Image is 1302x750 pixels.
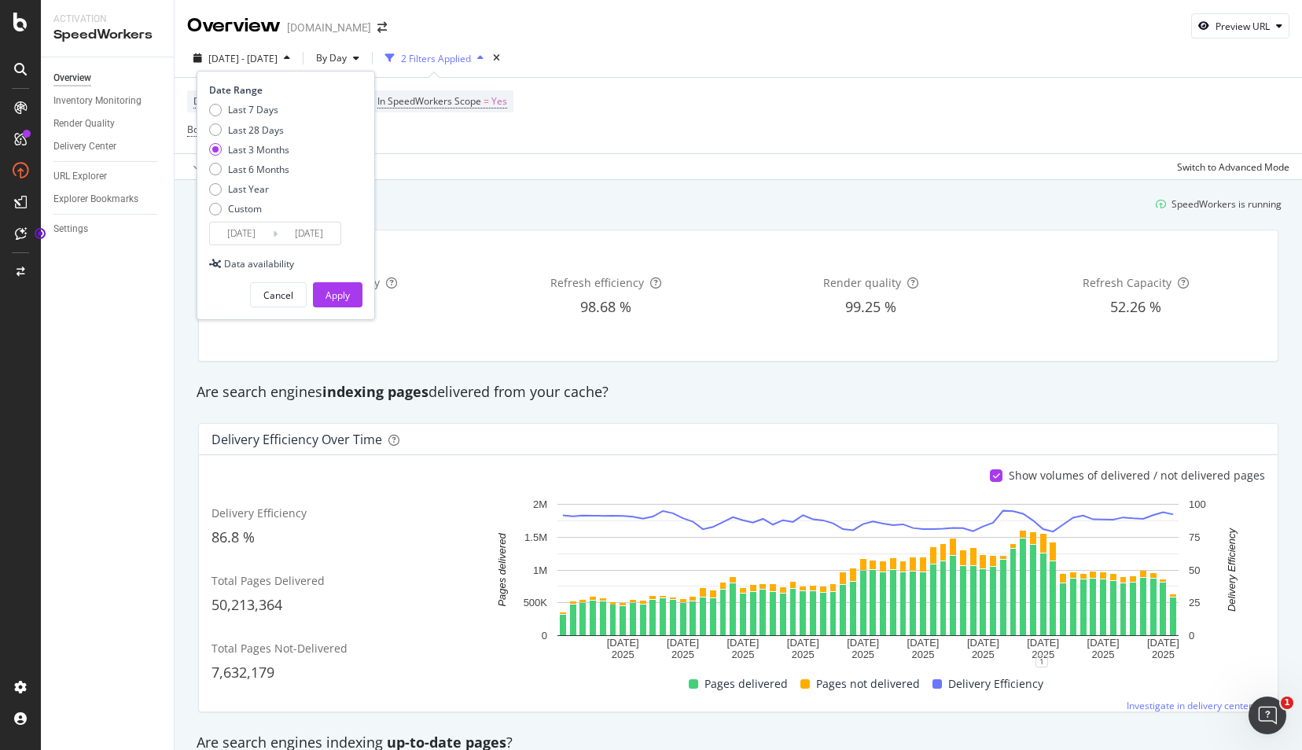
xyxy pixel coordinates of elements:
div: Switch to Advanced Mode [1177,160,1289,174]
text: [DATE] [847,637,879,649]
div: Show volumes of delivered / not delivered pages [1009,468,1265,483]
span: Investigate in delivery center [1127,699,1252,712]
div: Inventory Monitoring [53,93,142,109]
span: Refresh efficiency [550,275,644,290]
text: [DATE] [907,637,940,649]
div: times [490,50,503,66]
text: 2025 [1032,649,1054,660]
div: Tooltip anchor [33,226,47,241]
span: Render quality [823,275,901,290]
text: 1M [533,564,547,576]
span: By Day [310,51,347,64]
text: [DATE] [726,637,759,649]
text: 2025 [612,649,634,660]
button: Cancel [250,282,307,307]
a: Settings [53,221,163,237]
div: Last Year [228,182,269,196]
div: Explorer Bookmarks [53,191,138,208]
span: Device [193,94,223,108]
div: SpeedWorkers [53,26,161,44]
div: 1 [1035,655,1048,667]
div: Delivery Efficiency over time [211,432,382,447]
div: Last 28 Days [228,123,284,137]
button: By Day [310,46,366,71]
div: Activation [53,13,161,26]
text: [DATE] [667,637,699,649]
input: End Date [278,222,340,244]
div: Apply [325,289,350,302]
span: 86.8 % [211,528,255,546]
text: Delivery Efficiency [1226,528,1238,612]
text: 2025 [671,649,694,660]
text: 25 [1189,597,1200,608]
text: 500K [524,597,548,608]
div: Last 3 Months [209,143,289,156]
text: 0 [1189,630,1194,642]
text: 2025 [1152,649,1175,660]
text: [DATE] [1087,637,1120,649]
div: Last 7 Days [228,103,278,116]
text: 50 [1189,564,1200,576]
span: Total Pages Delivered [211,573,325,588]
div: Overview [187,13,281,39]
span: = [484,94,489,108]
span: 1 [1281,697,1293,709]
text: [DATE] [1027,637,1059,649]
div: Last 7 Days [209,103,289,116]
a: Delivery Center [53,138,163,155]
span: Delivery Efficiency [948,675,1043,693]
div: Data availability [224,257,294,270]
div: Date Range [209,83,359,97]
span: Total Pages Not-Delivered [211,641,348,656]
button: Apply [187,154,233,179]
text: [DATE] [967,637,999,649]
a: Explorer Bookmarks [53,191,163,208]
div: [DOMAIN_NAME] [287,20,371,35]
span: Pages not delivered [816,675,920,693]
button: Apply [313,282,362,307]
text: 2025 [1092,649,1115,660]
span: [DATE] - [DATE] [208,52,278,65]
button: 2 Filters Applied [379,46,490,71]
text: 2025 [792,649,815,660]
text: 2025 [912,649,935,660]
div: Last 6 Months [228,163,289,176]
span: 99.25 % [845,297,896,316]
text: 1.5M [524,531,547,543]
text: 2M [533,498,547,510]
iframe: Intercom live chat [1249,697,1286,734]
text: [DATE] [1147,637,1179,649]
text: [DATE] [787,637,819,649]
div: Are search engines delivered from your cache? [189,382,1288,403]
text: 2025 [851,649,874,660]
a: Overview [53,70,163,86]
a: URL Explorer [53,168,163,185]
div: Overview [53,70,91,86]
span: Delivery Efficiency [211,506,307,520]
div: SpeedWorkers is running [1171,197,1282,211]
div: URL Explorer [53,168,107,185]
div: Settings [53,221,88,237]
text: Pages delivered [496,533,508,607]
div: Delivery Center [53,138,116,155]
span: In SpeedWorkers Scope [377,94,481,108]
div: 2 Filters Applied [401,52,471,65]
button: [DATE] - [DATE] [187,46,296,71]
text: 2025 [972,649,995,660]
a: Inventory Monitoring [53,93,163,109]
div: Last Year [209,182,289,196]
a: Investigate in delivery center [1127,699,1265,712]
a: Render Quality [53,116,163,132]
button: Switch to Advanced Mode [1171,154,1289,179]
svg: A chart. [480,496,1256,661]
span: Bot [187,123,202,136]
text: [DATE] [607,637,639,649]
span: Refresh Capacity [1083,275,1171,290]
text: 2025 [731,649,754,660]
span: 7,632,179 [211,663,274,682]
span: 98.68 % [580,297,631,316]
span: Pages delivered [704,675,788,693]
div: Last 3 Months [228,143,289,156]
div: Render Quality [53,116,115,132]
